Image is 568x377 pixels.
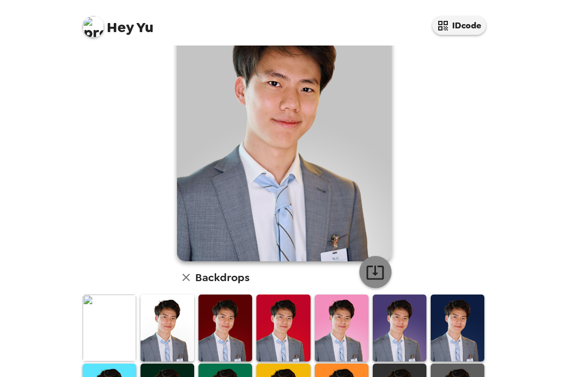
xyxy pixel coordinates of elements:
span: Yu [83,11,153,35]
img: Original [83,295,136,361]
span: Hey [107,18,134,37]
h6: Backdrops [195,269,249,286]
img: profile pic [83,16,104,37]
button: IDcode [432,16,486,35]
